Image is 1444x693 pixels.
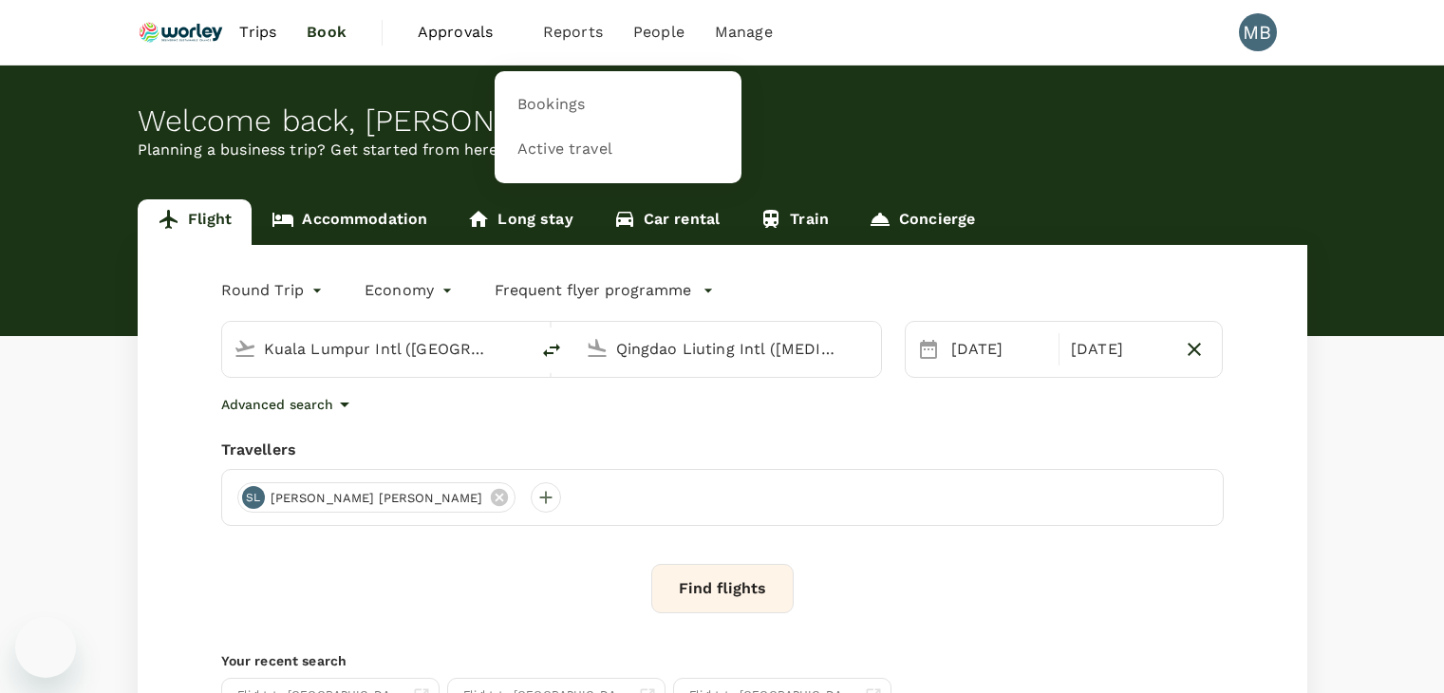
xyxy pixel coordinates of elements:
[15,617,76,678] iframe: Button to launch messaging window
[1239,13,1277,51] div: MB
[715,21,773,44] span: Manage
[593,199,741,245] a: Car rental
[307,21,347,44] span: Book
[517,139,612,160] span: Active travel
[239,21,276,44] span: Trips
[495,279,691,302] p: Frequent flyer programme
[365,275,457,306] div: Economy
[868,346,872,350] button: Open
[447,199,592,245] a: Long stay
[495,279,714,302] button: Frequent flyer programme
[506,83,730,127] a: Bookings
[221,393,356,416] button: Advanced search
[740,199,849,245] a: Train
[221,275,328,306] div: Round Trip
[517,94,585,116] span: Bookings
[138,139,1307,161] p: Planning a business trip? Get started from here.
[616,334,841,364] input: Going to
[543,21,603,44] span: Reports
[633,21,684,44] span: People
[1063,330,1174,368] div: [DATE]
[221,439,1224,461] div: Travellers
[418,21,513,44] span: Approvals
[264,334,489,364] input: Depart from
[252,199,447,245] a: Accommodation
[529,328,574,373] button: delete
[651,564,794,613] button: Find flights
[259,489,495,508] span: [PERSON_NAME] [PERSON_NAME]
[516,346,519,350] button: Open
[506,127,730,172] a: Active travel
[944,330,1055,368] div: [DATE]
[242,486,265,509] div: SL
[138,199,253,245] a: Flight
[221,651,1224,670] p: Your recent search
[138,103,1307,139] div: Welcome back , [PERSON_NAME] .
[138,11,225,53] img: Ranhill Worley Sdn Bhd
[849,199,995,245] a: Concierge
[237,482,516,513] div: SL[PERSON_NAME] [PERSON_NAME]
[221,395,333,414] p: Advanced search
